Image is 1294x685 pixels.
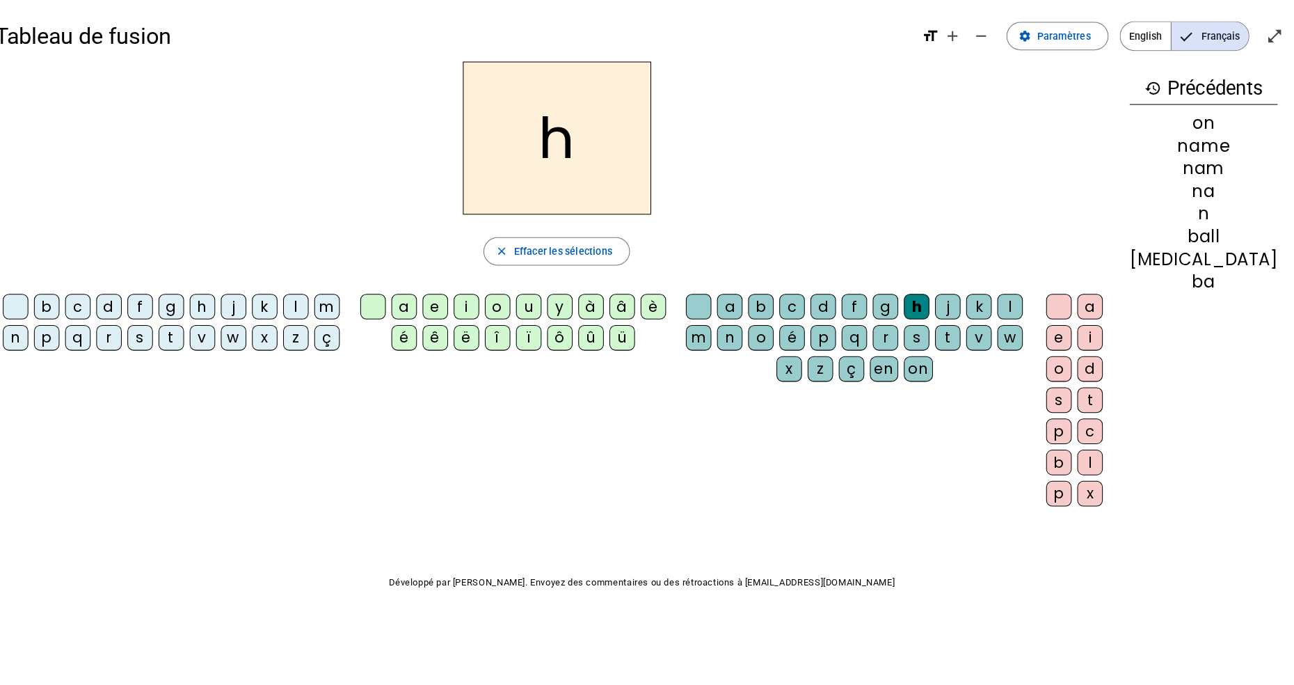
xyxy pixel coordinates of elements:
[843,320,868,345] div: q
[874,320,899,345] div: r
[782,290,807,315] div: c
[1126,247,1272,264] div: [MEDICAL_DATA]
[1075,381,1100,407] div: t
[1126,180,1272,197] div: na
[690,320,715,345] div: m
[233,320,258,345] div: w
[721,320,746,345] div: n
[554,320,579,345] div: ô
[19,320,44,345] div: n
[1141,79,1158,96] mat-icon: history
[523,320,548,345] div: ï
[1126,136,1272,152] div: name
[966,290,991,315] div: k
[1261,28,1277,45] mat-icon: open_in_full
[1044,473,1069,498] div: p
[904,351,933,376] div: on
[141,320,166,345] div: s
[294,290,319,315] div: l
[491,234,635,262] button: Effacer les sélections
[996,320,1021,345] div: w
[1126,72,1272,104] h3: Précédents
[1126,203,1272,219] div: n
[111,290,136,315] div: d
[584,290,609,315] div: à
[233,290,258,315] div: j
[401,320,426,345] div: é
[813,290,838,315] div: d
[721,290,746,315] div: a
[80,290,105,315] div: c
[521,239,618,256] span: Effacer les sélections
[944,28,961,45] mat-icon: add
[584,320,609,345] div: û
[11,14,911,58] h1: Tableau de fusion
[554,290,579,315] div: y
[141,290,166,315] div: f
[1255,22,1283,50] button: Entrer en plein écran
[49,320,74,345] div: p
[431,320,456,345] div: ê
[1075,473,1100,498] div: x
[294,320,319,345] div: z
[810,351,835,376] div: z
[1126,158,1272,175] div: nam
[325,290,350,315] div: m
[938,22,966,50] button: Augmenter la taille de la police
[996,290,1021,315] div: l
[1075,412,1100,437] div: c
[751,320,776,345] div: o
[1035,28,1088,45] span: Paramètres
[966,320,991,345] div: v
[202,290,227,315] div: h
[1005,22,1105,50] button: Paramètres
[493,320,518,345] div: î
[49,290,74,315] div: b
[11,565,1283,582] p: Développé par [PERSON_NAME]. Envoyez des commentaires ou des rétroactions à [EMAIL_ADDRESS][DOMAI...
[1044,351,1069,376] div: o
[1075,351,1100,376] div: d
[782,320,807,345] div: é
[172,320,197,345] div: t
[264,320,289,345] div: x
[1044,412,1069,437] div: p
[840,351,865,376] div: ç
[1075,320,1100,345] div: i
[264,290,289,315] div: k
[523,290,548,315] div: u
[966,22,994,50] button: Diminuer la taille de la police
[1044,443,1069,468] div: b
[1117,22,1167,50] span: English
[80,320,105,345] div: q
[1044,320,1069,345] div: e
[972,28,989,45] mat-icon: remove
[1167,22,1243,50] span: Français
[904,290,929,315] div: h
[1044,381,1069,407] div: s
[1126,269,1272,286] div: ba
[646,290,671,315] div: è
[874,290,899,315] div: g
[1117,22,1244,51] mat-button-toggle-group: Language selection
[462,290,487,315] div: i
[1075,443,1100,468] div: l
[922,28,938,45] mat-icon: format_size
[202,320,227,345] div: v
[935,320,960,345] div: t
[401,290,426,315] div: a
[751,290,776,315] div: b
[172,290,197,315] div: g
[871,351,899,376] div: en
[1126,225,1272,242] div: ball
[1126,113,1272,130] div: on
[431,290,456,315] div: e
[615,320,640,345] div: ü
[493,290,518,315] div: o
[935,290,960,315] div: j
[471,61,656,212] h2: h
[1017,30,1030,42] mat-icon: settings
[813,320,838,345] div: p
[325,320,350,345] div: ç
[111,320,136,345] div: r
[843,290,868,315] div: f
